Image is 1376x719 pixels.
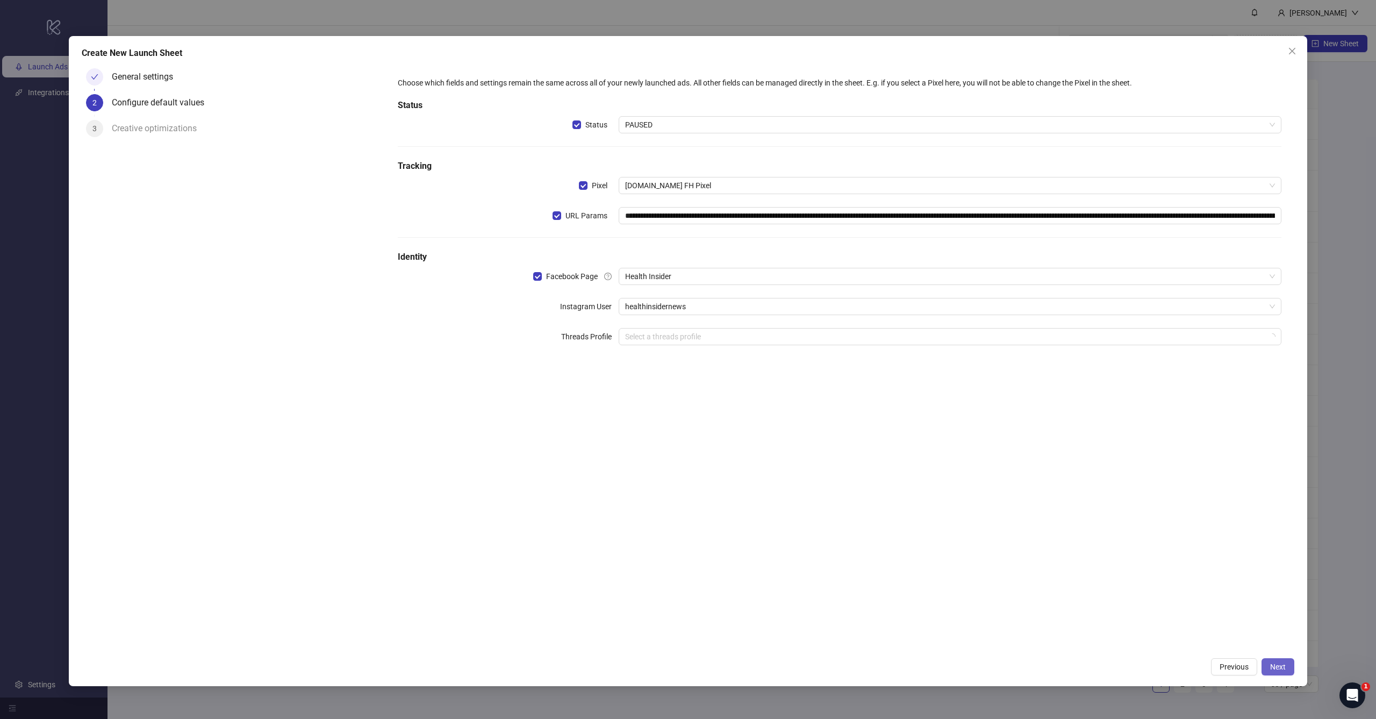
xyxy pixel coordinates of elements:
label: Instagram User [560,298,619,315]
button: Close [1284,42,1301,60]
span: check [91,73,98,81]
div: Choose which fields and settings remain the same across all of your newly launched ads. All other... [398,77,1281,89]
iframe: Intercom live chat [1339,682,1365,708]
span: Previous [1220,663,1249,671]
h5: Identity [398,251,1281,264]
span: Status [581,119,612,131]
span: Facebook Page [542,270,602,282]
button: Previous [1211,658,1257,675]
span: URL Params [561,210,612,222]
span: question-circle [604,273,612,280]
span: Next [1270,663,1286,671]
span: 3 [92,124,97,133]
span: 1 [1361,682,1370,691]
span: loading [1269,333,1275,340]
button: Next [1262,658,1294,675]
div: Creative optimizations [112,120,205,137]
span: Bioma.health FH Pixel [625,177,1275,194]
span: Health Insider [625,268,1275,284]
span: close [1288,47,1296,55]
div: General settings [112,68,182,86]
span: PAUSED [625,117,1275,133]
h5: Tracking [398,160,1281,173]
label: Threads Profile [561,328,619,345]
span: healthinsidernews [625,298,1275,315]
span: Pixel [587,180,612,191]
h5: Status [398,99,1281,112]
div: Configure default values [112,94,213,111]
span: 2 [92,98,97,107]
div: Create New Launch Sheet [82,47,1294,60]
